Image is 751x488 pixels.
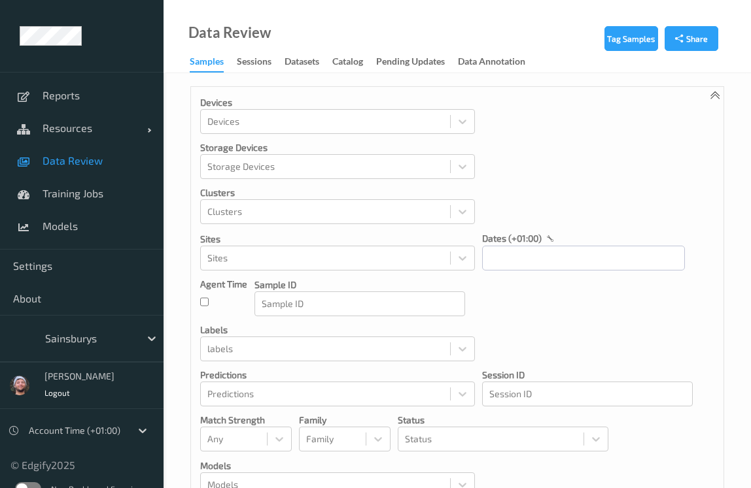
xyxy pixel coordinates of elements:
p: Sites [200,233,475,246]
p: Storage Devices [200,141,475,154]
p: Clusters [200,186,475,199]
p: Match Strength [200,414,292,427]
button: Share [665,26,718,51]
a: Catalog [332,53,376,71]
p: labels [200,323,475,336]
div: Pending Updates [376,55,445,71]
p: Status [398,414,608,427]
div: Catalog [332,55,363,71]
div: Samples [190,55,224,73]
p: Predictions [200,368,475,382]
div: Sessions [237,55,271,71]
p: Sample ID [254,278,465,291]
div: Datasets [285,55,319,71]
div: Data Review [188,26,271,39]
a: Sessions [237,53,285,71]
p: Session ID [482,368,693,382]
p: dates (+01:00) [482,232,542,245]
p: Family [299,414,391,427]
a: Data Annotation [458,53,538,71]
a: Samples [190,53,237,73]
a: Datasets [285,53,332,71]
button: Tag Samples [604,26,658,51]
a: Pending Updates [376,53,458,71]
p: Devices [200,96,475,109]
p: Models [200,459,475,472]
p: Agent Time [200,278,247,291]
div: Data Annotation [458,55,525,71]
